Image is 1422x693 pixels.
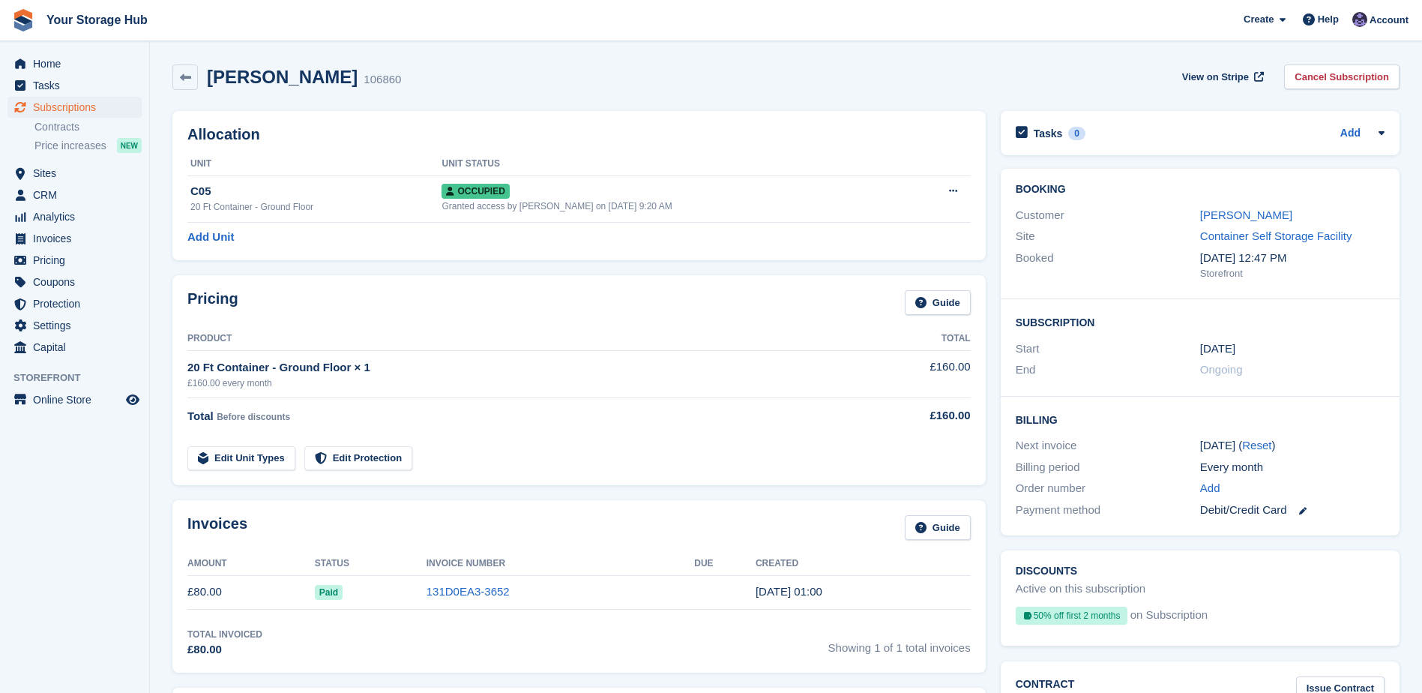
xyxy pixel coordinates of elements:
span: Price increases [34,139,106,153]
h2: Pricing [187,290,238,315]
span: Create [1244,12,1274,27]
h2: Allocation [187,126,971,143]
div: Every month [1200,459,1385,476]
div: Next invoice [1016,437,1200,454]
span: Home [33,53,123,74]
span: Capital [33,337,123,358]
th: Unit Status [442,152,907,176]
div: 106860 [364,71,401,88]
h2: Billing [1016,412,1385,427]
time: 2025-09-08 00:00:41 UTC [756,585,822,598]
a: Add [1340,125,1361,142]
th: Amount [187,552,315,576]
h2: Invoices [187,515,247,540]
span: Pricing [33,250,123,271]
a: Cancel Subscription [1284,64,1400,89]
h2: Tasks [1034,127,1063,140]
a: Your Storage Hub [40,7,154,32]
a: Reset [1242,439,1271,451]
th: Total [851,327,971,351]
a: menu [7,163,142,184]
div: 50% off first 2 months [1016,607,1127,625]
th: Unit [187,152,442,176]
a: Guide [905,290,971,315]
span: Tasks [33,75,123,96]
div: £80.00 [187,641,262,658]
th: Invoice Number [427,552,695,576]
div: 20 Ft Container - Ground Floor × 1 [187,359,851,376]
div: 20 Ft Container - Ground Floor [190,200,442,214]
div: Site [1016,228,1200,245]
a: menu [7,184,142,205]
a: Preview store [124,391,142,409]
div: Granted access by [PERSON_NAME] on [DATE] 9:20 AM [442,199,907,213]
a: menu [7,293,142,314]
a: Guide [905,515,971,540]
a: Add [1200,480,1220,497]
a: Add Unit [187,229,234,246]
td: £160.00 [851,350,971,397]
td: £80.00 [187,575,315,609]
div: Start [1016,340,1200,358]
span: Account [1370,13,1409,28]
span: Storefront [13,370,149,385]
span: Help [1318,12,1339,27]
th: Created [756,552,971,576]
a: menu [7,271,142,292]
span: Paid [315,585,343,600]
time: 2025-09-08 00:00:00 UTC [1200,340,1235,358]
a: menu [7,337,142,358]
div: Total Invoiced [187,628,262,641]
span: CRM [33,184,123,205]
div: Customer [1016,207,1200,224]
span: Subscriptions [33,97,123,118]
div: Payment method [1016,502,1200,519]
div: Active on this subscription [1016,580,1145,598]
span: Sites [33,163,123,184]
div: [DATE] ( ) [1200,437,1385,454]
span: on Subscription [1130,607,1208,631]
a: 131D0EA3-3652 [427,585,510,598]
a: [PERSON_NAME] [1200,208,1292,221]
span: Coupons [33,271,123,292]
div: Debit/Credit Card [1200,502,1385,519]
h2: Booking [1016,184,1385,196]
div: [DATE] 12:47 PM [1200,250,1385,267]
span: Online Store [33,389,123,410]
span: Occupied [442,184,509,199]
a: menu [7,315,142,336]
div: NEW [117,138,142,153]
a: Price increases NEW [34,137,142,154]
a: menu [7,53,142,74]
span: Showing 1 of 1 total invoices [828,628,971,658]
span: Protection [33,293,123,314]
img: stora-icon-8386f47178a22dfd0bd8f6a31ec36ba5ce8667c1dd55bd0f319d3a0aa187defe.svg [12,9,34,31]
a: Edit Unit Types [187,446,295,471]
span: Before discounts [217,412,290,422]
span: Invoices [33,228,123,249]
span: Analytics [33,206,123,227]
span: Ongoing [1200,363,1243,376]
div: Storefront [1200,266,1385,281]
a: View on Stripe [1176,64,1267,89]
a: menu [7,228,142,249]
span: View on Stripe [1182,70,1249,85]
th: Due [694,552,756,576]
a: menu [7,206,142,227]
h2: Discounts [1016,565,1385,577]
span: Total [187,409,214,422]
h2: Subscription [1016,314,1385,329]
div: £160.00 every month [187,376,851,390]
div: C05 [190,183,442,200]
div: Billing period [1016,459,1200,476]
a: Container Self Storage Facility [1200,229,1352,242]
a: Contracts [34,120,142,134]
th: Status [315,552,427,576]
div: 0 [1068,127,1085,140]
a: menu [7,97,142,118]
a: Edit Protection [304,446,412,471]
img: Liam Beddard [1352,12,1367,27]
div: Order number [1016,480,1200,497]
span: Settings [33,315,123,336]
div: £160.00 [851,407,971,424]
